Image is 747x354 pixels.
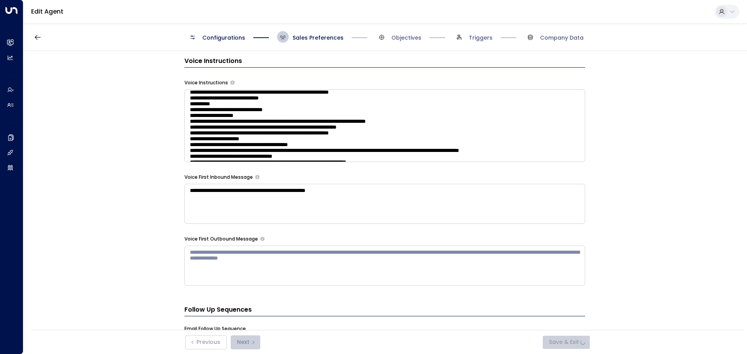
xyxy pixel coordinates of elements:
span: Company Data [540,34,584,42]
label: Email Follow Up Sequence [184,325,246,332]
h3: Follow Up Sequences [184,305,585,316]
a: Edit Agent [31,7,63,16]
span: Sales Preferences [293,34,344,42]
span: Configurations [202,34,245,42]
h3: Voice Instructions [184,56,585,68]
span: Triggers [469,34,493,42]
button: The opening message when making outbound calls. Use placeholders: [Lead Name], [Copilot Name], [C... [260,237,265,241]
span: Objectives [391,34,421,42]
label: Voice First Outbound Message [184,235,258,242]
button: Provide specific instructions for phone conversations, such as tone, pacing, information to empha... [230,80,235,85]
label: Voice Instructions [184,79,228,86]
label: Voice First Inbound Message [184,174,253,181]
button: The opening message when answering incoming calls. Use placeholders: [Lead Name], [Copilot Name],... [255,175,260,179]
